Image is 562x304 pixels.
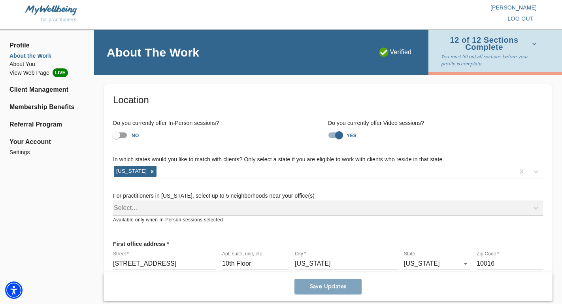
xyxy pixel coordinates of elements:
span: 12 of 12 Sections Complete [441,37,537,51]
h6: Do you currently offer Video sessions? [328,119,543,128]
p: [PERSON_NAME] [281,4,537,11]
strong: NO [132,133,139,138]
button: 12 of 12 Sections Complete [441,34,540,53]
span: Available only when In-Person sessions selected [113,217,223,223]
a: About You [9,60,84,68]
p: First office address * [113,237,169,251]
li: View Web Page [9,68,84,77]
label: Street [113,252,129,257]
span: Your Account [9,137,84,147]
label: Apt, suite, unit, etc [222,252,262,257]
h6: For practitioners in [US_STATE], select up to 5 neighborhoods near your office(s) [113,192,543,200]
span: LIVE [53,68,68,77]
strong: YES [347,133,356,138]
a: View Web PageLIVE [9,68,84,77]
label: Zip Code [477,252,499,257]
h6: Do you currently offer In-Person sessions? [113,119,328,128]
h4: About The Work [107,45,199,60]
p: Verified [379,47,412,57]
h5: Location [113,94,543,106]
img: MyWellbeing [25,5,77,15]
div: [US_STATE] [114,166,148,176]
span: Profile [9,41,84,50]
p: You must fill out all sections before your profile is complete. [441,53,540,67]
div: Accessibility Menu [5,281,23,299]
span: for practitioners [41,17,77,23]
h6: In which states would you like to match with clients? Only select a state if you are eligible to ... [113,155,543,164]
a: Membership Benefits [9,102,84,112]
button: log out [504,11,537,26]
a: About the Work [9,52,84,60]
span: log out [507,14,534,24]
div: [US_STATE] [404,257,470,270]
a: Client Management [9,85,84,94]
label: State [404,252,415,257]
a: Settings [9,148,84,157]
label: City [295,252,306,257]
a: Referral Program [9,120,84,129]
